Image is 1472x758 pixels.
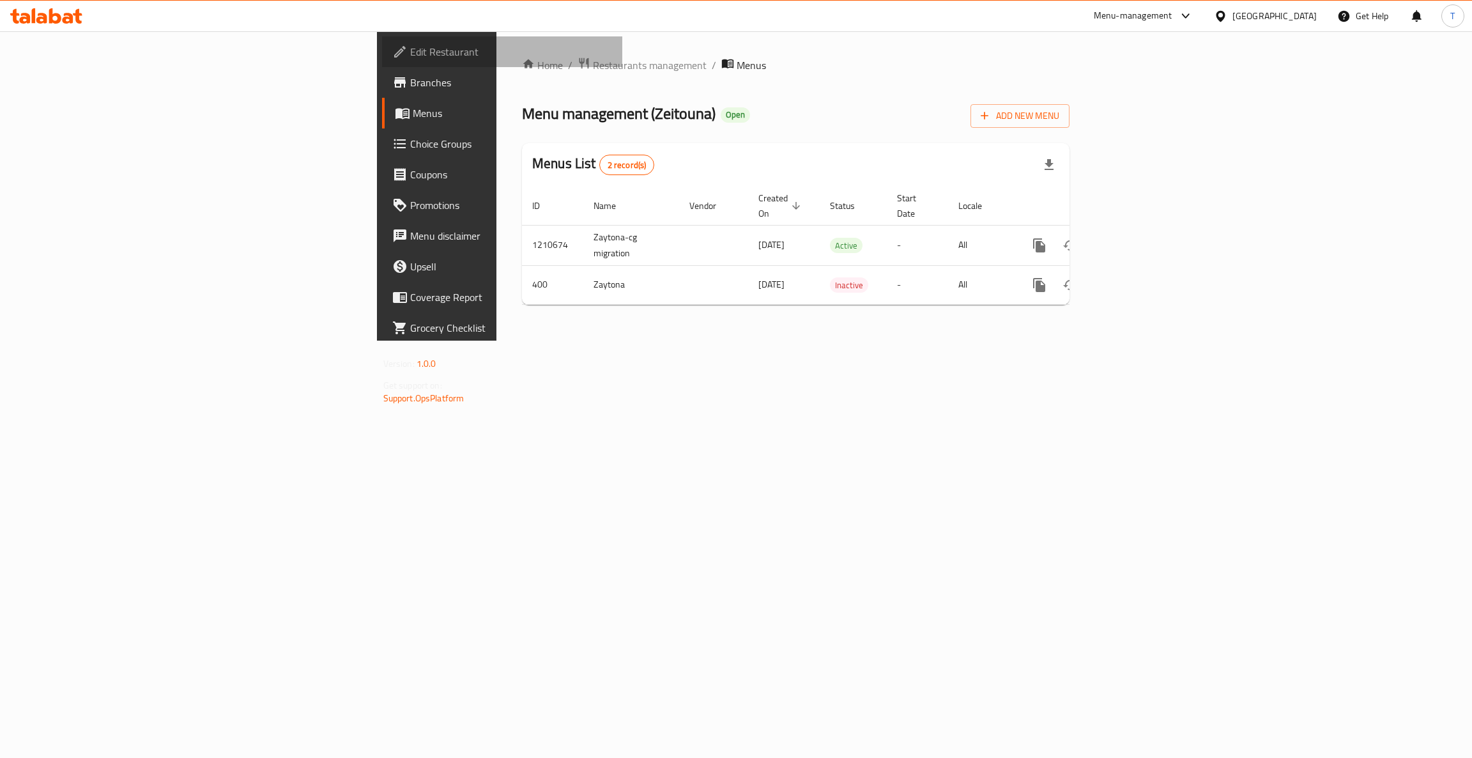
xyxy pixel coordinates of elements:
span: Status [830,198,871,213]
span: Branches [410,75,613,90]
button: more [1024,230,1055,261]
a: Upsell [382,251,623,282]
span: Get support on: [383,377,442,394]
button: more [1024,270,1055,300]
span: Inactive [830,278,868,293]
a: Restaurants management [578,57,707,73]
span: Edit Restaurant [410,44,613,59]
span: Created On [758,190,804,221]
a: Branches [382,67,623,98]
table: enhanced table [522,187,1157,305]
span: Coupons [410,167,613,182]
span: [DATE] [758,276,785,293]
a: Edit Restaurant [382,36,623,67]
span: T [1450,9,1455,23]
a: Promotions [382,190,623,220]
td: All [948,265,1014,304]
td: - [887,265,948,304]
span: ID [532,198,556,213]
span: Start Date [897,190,933,221]
h2: Menus List [532,154,654,175]
a: Choice Groups [382,128,623,159]
a: Support.OpsPlatform [383,390,464,406]
span: Version: [383,355,415,372]
span: Add New Menu [981,108,1059,124]
a: Grocery Checklist [382,313,623,343]
span: Menus [737,58,766,73]
a: Coupons [382,159,623,190]
span: Choice Groups [410,136,613,151]
div: [GEOGRAPHIC_DATA] [1232,9,1317,23]
button: Change Status [1055,270,1085,300]
a: Menu disclaimer [382,220,623,251]
a: Menus [382,98,623,128]
span: [DATE] [758,236,785,253]
button: Change Status [1055,230,1085,261]
span: Restaurants management [593,58,707,73]
span: Open [721,109,750,120]
span: Name [594,198,632,213]
span: Promotions [410,197,613,213]
div: Export file [1034,150,1064,180]
span: 1.0.0 [417,355,436,372]
div: Inactive [830,277,868,293]
span: Locale [958,198,999,213]
span: 2 record(s) [600,159,654,171]
li: / [712,58,716,73]
span: Grocery Checklist [410,320,613,336]
td: - [887,225,948,265]
span: Active [830,238,862,253]
nav: breadcrumb [522,57,1069,73]
button: Add New Menu [970,104,1069,128]
th: Actions [1014,187,1157,226]
span: Menu disclaimer [410,228,613,244]
td: Zaytona [583,265,679,304]
span: Upsell [410,259,613,274]
div: Menu-management [1094,8,1172,24]
a: Coverage Report [382,282,623,313]
span: Coverage Report [410,290,613,305]
td: Zaytona-cg migration [583,225,679,265]
div: Open [721,107,750,123]
span: Vendor [689,198,733,213]
span: Menus [413,105,613,121]
td: All [948,225,1014,265]
div: Total records count [599,155,655,175]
